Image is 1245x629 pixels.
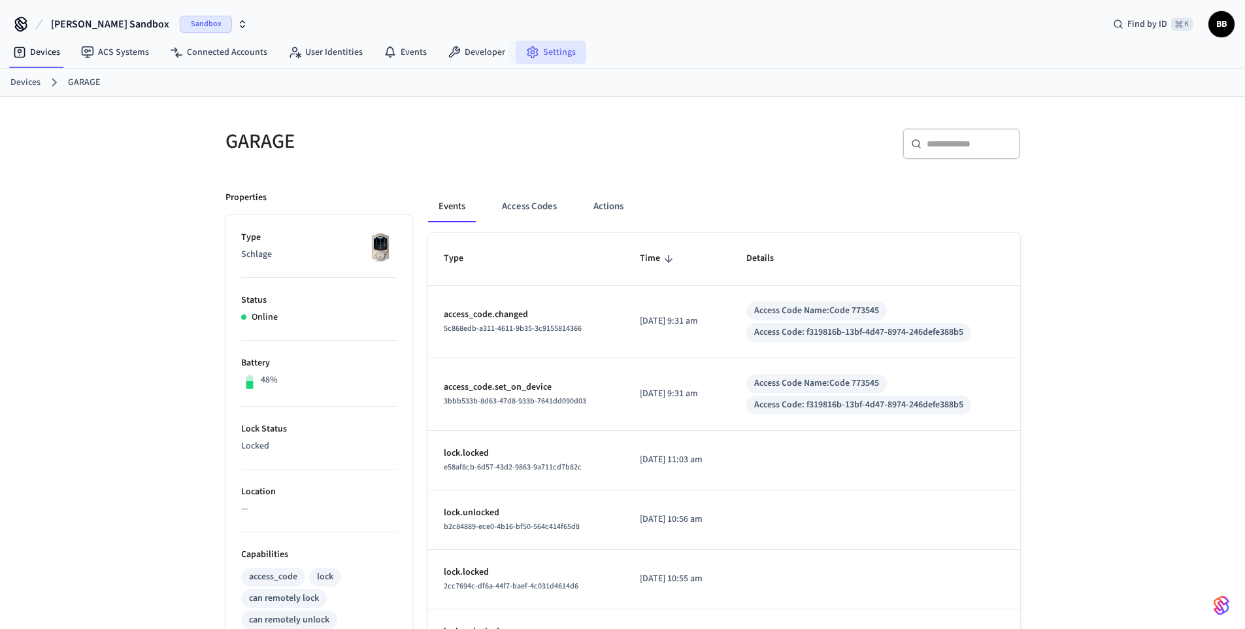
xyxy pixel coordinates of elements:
button: BB [1208,11,1235,37]
div: access_code [249,570,297,584]
a: Events [373,41,437,64]
div: Access Code Name: Code 773545 [754,377,879,390]
button: Events [428,191,476,222]
p: Battery [241,356,397,370]
p: lock.unlocked [444,506,608,520]
span: 2cc7694c-df6a-44f7-baef-4c031d4614d6 [444,581,578,592]
div: can remotely lock [249,592,319,605]
p: 48% [261,373,278,387]
span: e58af8cb-6d57-43d2-9863-9a711cd7b82c [444,462,582,473]
p: Schlage [241,248,397,262]
span: [PERSON_NAME] Sandbox [51,16,169,32]
p: [DATE] 9:31 am [640,387,715,401]
div: can remotely unlock [249,613,329,627]
a: Settings [516,41,586,64]
p: lock.locked [444,566,608,579]
span: BB [1210,12,1233,36]
img: Schlage Sense Smart Deadbolt with Camelot Trim, Front [364,231,397,263]
p: lock.locked [444,447,608,460]
button: Access Codes [491,191,567,222]
span: Find by ID [1127,18,1167,31]
span: 5c868edb-a311-4611-9b35-3c9155814366 [444,323,582,334]
p: access_code.set_on_device [444,381,608,394]
a: User Identities [278,41,373,64]
p: Status [241,294,397,307]
img: SeamLogoGradient.69752ec5.svg [1214,595,1229,616]
span: b2c84889-ece0-4b16-bf50-564c414f65d8 [444,521,580,532]
div: Access Code: f319816b-13bf-4d47-8974-246defe388b5 [754,326,963,339]
div: lock [317,570,333,584]
p: Location [241,485,397,499]
div: Access Code: f319816b-13bf-4d47-8974-246defe388b5 [754,398,963,412]
p: Online [252,311,278,324]
span: ⌘ K [1171,18,1193,31]
a: Devices [10,76,41,90]
a: Devices [3,41,71,64]
a: ACS Systems [71,41,159,64]
p: [DATE] 9:31 am [640,314,715,328]
span: Details [746,248,791,269]
a: GARAGE [68,76,100,90]
p: Type [241,231,397,245]
div: Find by ID⌘ K [1103,12,1203,36]
p: Properties [225,191,267,205]
button: Actions [583,191,634,222]
span: Time [640,248,677,269]
p: Capabilities [241,548,397,562]
a: Connected Accounts [159,41,278,64]
span: Sandbox [180,16,232,33]
a: Developer [437,41,516,64]
p: [DATE] 10:56 am [640,513,715,526]
div: Access Code Name: Code 773545 [754,304,879,318]
p: [DATE] 10:55 am [640,572,715,586]
div: ant example [428,191,1020,222]
p: Lock Status [241,422,397,436]
h5: GARAGE [225,128,615,155]
p: access_code.changed [444,308,608,322]
p: — [241,502,397,516]
span: Type [444,248,480,269]
p: Locked [241,439,397,453]
span: 3bbb533b-8d63-47d8-933b-7641dd090d03 [444,396,586,407]
p: [DATE] 11:03 am [640,453,715,467]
